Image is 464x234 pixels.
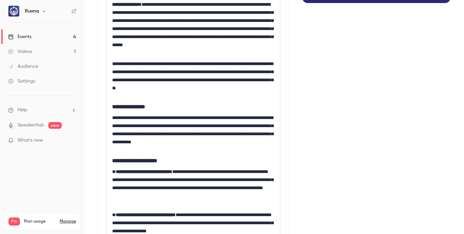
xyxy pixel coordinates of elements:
[18,137,43,144] span: What's new
[8,33,31,40] div: Events
[48,122,62,129] span: new
[18,107,27,114] span: Help
[8,78,35,85] div: Settings
[8,6,19,17] img: Ruvna
[8,48,32,55] div: Videos
[18,122,44,129] a: SpeakerHub
[24,219,56,224] span: Plan usage
[8,63,38,70] div: Audience
[8,217,20,226] span: Pro
[60,219,76,224] a: Manage
[68,138,76,144] iframe: Noticeable Trigger
[8,107,76,114] li: help-dropdown-opener
[25,8,39,14] h6: Ruvna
